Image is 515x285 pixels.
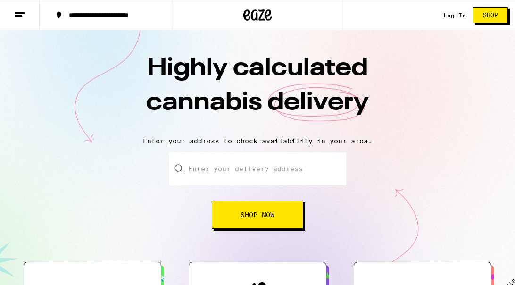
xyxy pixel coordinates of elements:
button: Shop [473,7,508,23]
p: Enter your address to check availability in your area. [9,137,506,145]
button: Shop Now [212,201,303,229]
span: Shop Now [241,211,274,218]
a: Shop [466,7,515,23]
a: Log In [443,12,466,18]
span: Shop [483,12,498,18]
h1: Highly calculated cannabis delivery [92,51,423,130]
input: Enter your delivery address [169,152,346,185]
